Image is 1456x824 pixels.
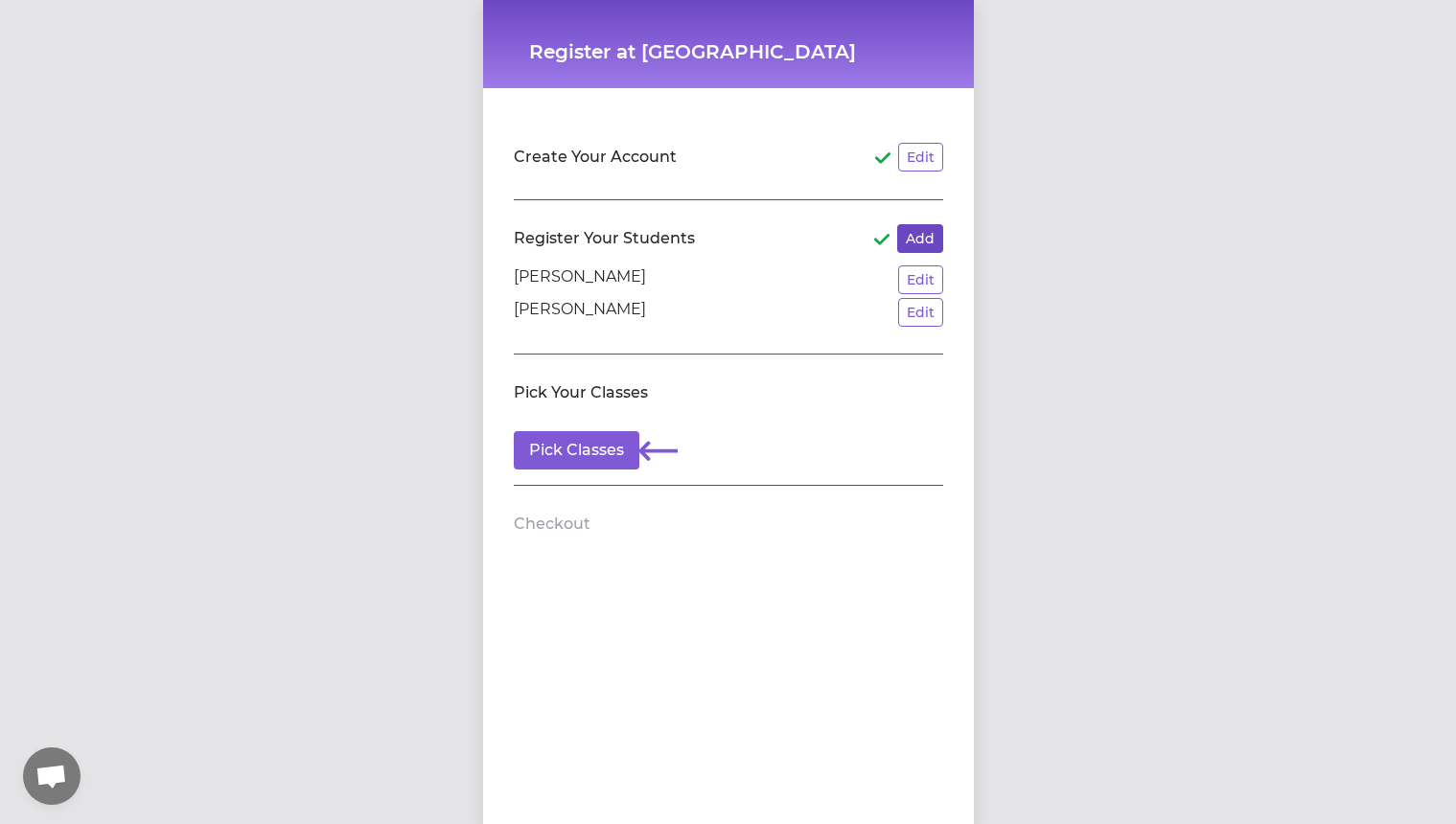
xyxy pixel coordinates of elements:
button: Pick Classes [514,431,639,469]
h2: Create Your Account [514,146,677,169]
p: [PERSON_NAME] [514,298,646,327]
button: Add [897,224,943,253]
p: [PERSON_NAME] [514,265,646,294]
button: Edit [898,265,943,294]
a: Open chat [23,747,81,805]
h2: Checkout [514,513,590,536]
h2: Pick Your Classes [514,381,648,404]
h1: Register at [GEOGRAPHIC_DATA] [529,38,928,65]
h2: Register Your Students [514,227,695,250]
button: Edit [898,298,943,327]
button: Edit [898,143,943,172]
